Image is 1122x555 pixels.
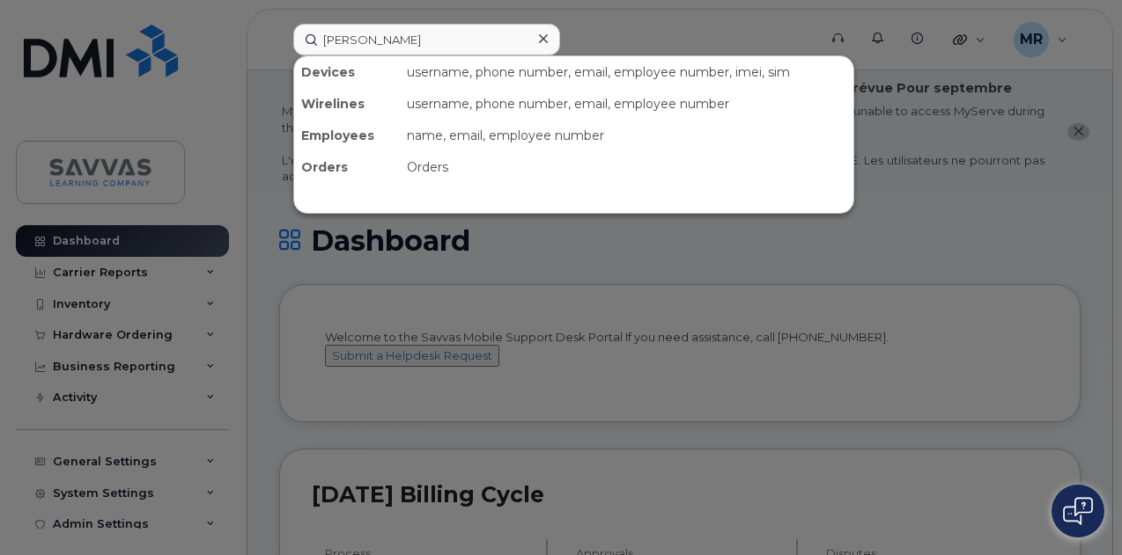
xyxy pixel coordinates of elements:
div: Orders [294,151,400,183]
div: username, phone number, email, employee number [400,88,853,120]
div: Orders [400,151,853,183]
div: username, phone number, email, employee number, imei, sim [400,56,853,88]
div: Employees [294,120,400,151]
div: name, email, employee number [400,120,853,151]
img: Open chat [1063,497,1093,525]
div: Devices [294,56,400,88]
div: Wirelines [294,88,400,120]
